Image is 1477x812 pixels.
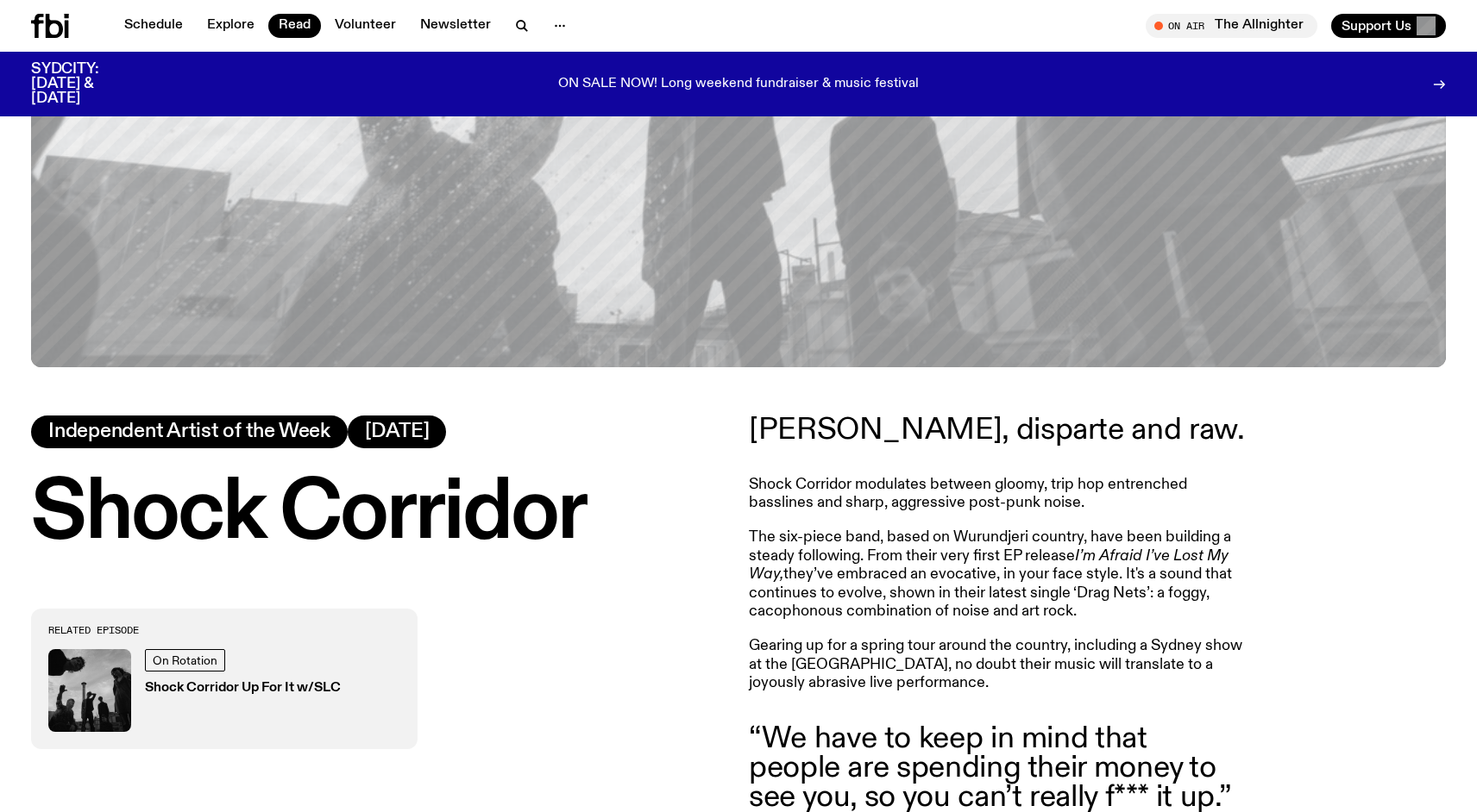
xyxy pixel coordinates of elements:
span: Support Us [1342,18,1411,34]
h1: Shock Corridor [31,476,728,553]
a: shock corridor 4 SLCOn RotationShock Corridor Up For It w/SLC [48,649,400,732]
h3: SYDCITY: [DATE] & [DATE] [31,62,141,106]
p: [PERSON_NAME], disparte and raw. [749,415,1246,445]
h3: Shock Corridor Up For It w/SLC [145,682,341,695]
span: [DATE] [365,422,430,441]
span: Independent Artist of the Week [48,422,330,441]
a: Schedule [114,14,193,38]
a: Read [268,14,321,38]
a: Volunteer [324,14,406,38]
button: On AirThe Allnighter [1146,14,1317,38]
button: Support Us [1331,14,1446,38]
p: Gearing up for a spring tour around the country, including a Sydney show at the [GEOGRAPHIC_DATA]... [749,637,1246,693]
p: ON SALE NOW! Long weekend fundraiser & music festival [558,77,919,92]
a: Explore [197,14,265,38]
h3: Related Episode [48,626,400,635]
a: Newsletter [410,14,501,38]
p: Shock Corridor modulates between gloomy, trip hop entrenched basslines and sharp, aggressive post... [749,476,1246,513]
p: The six-piece band, based on Wurundjeri country, have been building a steady following. From thei... [749,528,1246,621]
img: shock corridor 4 SLC [48,649,131,732]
